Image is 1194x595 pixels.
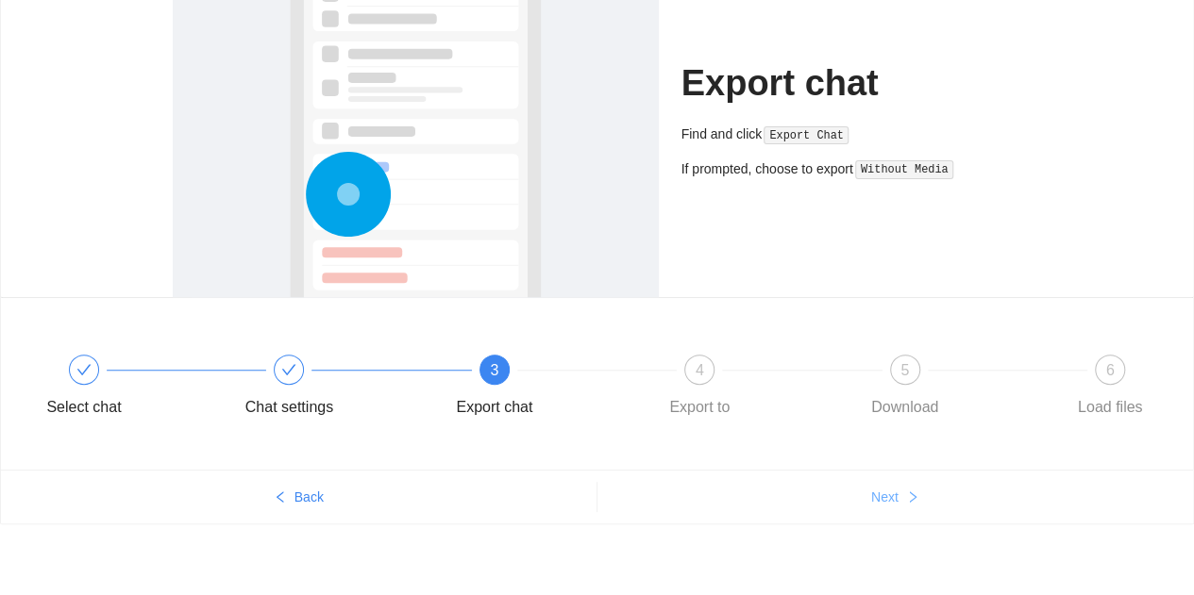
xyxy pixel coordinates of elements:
[1,482,597,512] button: leftBack
[440,355,645,422] div: 3Export chat
[281,362,296,377] span: check
[855,160,953,179] code: Without Media
[906,490,919,505] span: right
[696,362,704,378] span: 4
[29,355,234,422] div: Select chat
[456,392,532,422] div: Export chat
[597,482,1194,512] button: Nextright
[850,355,1055,422] div: 5Download
[490,362,498,378] span: 3
[645,355,849,422] div: 4Export to
[681,158,1022,180] div: If prompted, choose to export
[1055,355,1165,422] div: 6Load files
[1106,362,1115,378] span: 6
[871,392,938,422] div: Download
[46,392,121,422] div: Select chat
[274,490,287,505] span: left
[900,362,909,378] span: 5
[1078,392,1143,422] div: Load files
[294,487,324,507] span: Back
[681,124,1022,145] div: Find and click
[871,487,899,507] span: Next
[764,126,849,145] code: Export Chat
[234,355,439,422] div: Chat settings
[76,362,92,377] span: check
[681,61,1022,106] h1: Export chat
[669,392,730,422] div: Export to
[245,392,333,422] div: Chat settings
